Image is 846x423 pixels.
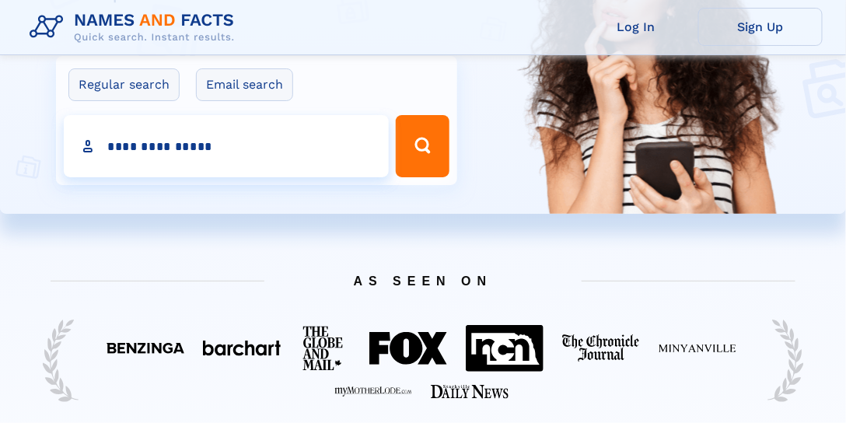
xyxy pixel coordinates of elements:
[23,6,247,48] img: Logo Names and Facts
[431,385,509,399] img: Featured on Starkville Daily News
[107,343,184,354] img: Featured on Benzinga
[68,68,180,101] label: Regular search
[64,115,389,177] input: search input
[466,325,544,371] img: Featured on NCN
[299,323,351,374] img: Featured on The Globe And Mail
[27,255,819,307] span: AS SEEN ON
[698,8,823,46] a: Sign Up
[768,318,804,404] img: Trust Reef
[196,68,293,101] label: Email search
[203,341,281,355] img: Featured on BarChart
[334,386,412,397] img: Featured on My Mother Lode
[369,332,447,365] img: Featured on FOX 40
[562,334,640,362] img: Featured on The Chronicle Journal
[659,343,736,354] img: Featured on Minyanville
[574,8,698,46] a: Log In
[396,115,449,177] button: Search Button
